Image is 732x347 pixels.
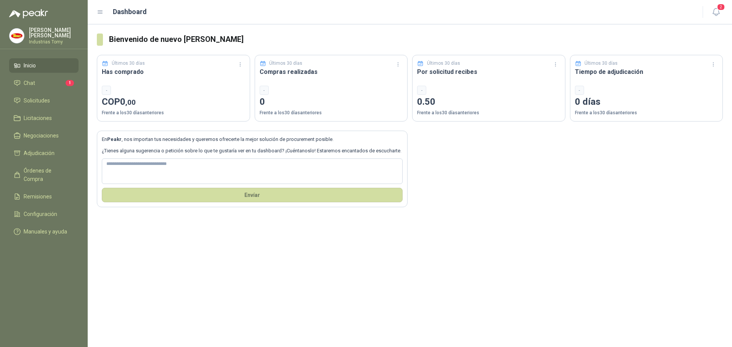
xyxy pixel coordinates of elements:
p: ¿Tienes alguna sugerencia o petición sobre lo que te gustaría ver en tu dashboard? ¡Cuéntanoslo! ... [102,147,403,155]
span: Órdenes de Compra [24,166,71,183]
h1: Dashboard [113,6,147,17]
h3: Bienvenido de nuevo [PERSON_NAME] [109,34,723,45]
span: 2 [717,3,725,11]
div: - [260,86,269,95]
span: Adjudicación [24,149,55,157]
div: - [575,86,584,95]
p: 0 [260,95,403,109]
p: Últimos 30 días [584,60,618,67]
a: Manuales y ayuda [9,224,79,239]
span: Chat [24,79,35,87]
a: Remisiones [9,189,79,204]
a: Inicio [9,58,79,73]
a: Negociaciones [9,128,79,143]
div: - [417,86,426,95]
span: Inicio [24,61,36,70]
p: Frente a los 30 días anteriores [102,109,245,117]
div: - [102,86,111,95]
span: Licitaciones [24,114,52,122]
a: Órdenes de Compra [9,163,79,186]
span: Configuración [24,210,57,218]
span: Negociaciones [24,131,59,140]
a: Licitaciones [9,111,79,125]
span: ,00 [125,98,136,107]
img: Logo peakr [9,9,48,18]
h3: Compras realizadas [260,67,403,77]
p: Últimos 30 días [112,60,145,67]
p: Últimos 30 días [269,60,302,67]
button: Envíar [102,188,403,202]
p: 0.50 [417,95,560,109]
p: COP [102,95,245,109]
p: En , nos importan tus necesidades y queremos ofrecerte la mejor solución de procurement posible. [102,136,403,143]
p: Industrias Tomy [29,40,79,44]
p: Frente a los 30 días anteriores [260,109,403,117]
a: Configuración [9,207,79,221]
span: 1 [66,80,74,86]
a: Solicitudes [9,93,79,108]
button: 2 [709,5,723,19]
h3: Has comprado [102,67,245,77]
p: Últimos 30 días [427,60,460,67]
h3: Tiempo de adjudicación [575,67,718,77]
img: Company Logo [10,29,24,43]
span: Manuales y ayuda [24,227,67,236]
h3: Por solicitud recibes [417,67,560,77]
b: Peakr [107,136,122,142]
p: 0 días [575,95,718,109]
span: Solicitudes [24,96,50,105]
a: Chat1 [9,76,79,90]
p: Frente a los 30 días anteriores [575,109,718,117]
span: Remisiones [24,192,52,201]
p: Frente a los 30 días anteriores [417,109,560,117]
p: [PERSON_NAME] [PERSON_NAME] [29,27,79,38]
a: Adjudicación [9,146,79,160]
span: 0 [120,96,136,107]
